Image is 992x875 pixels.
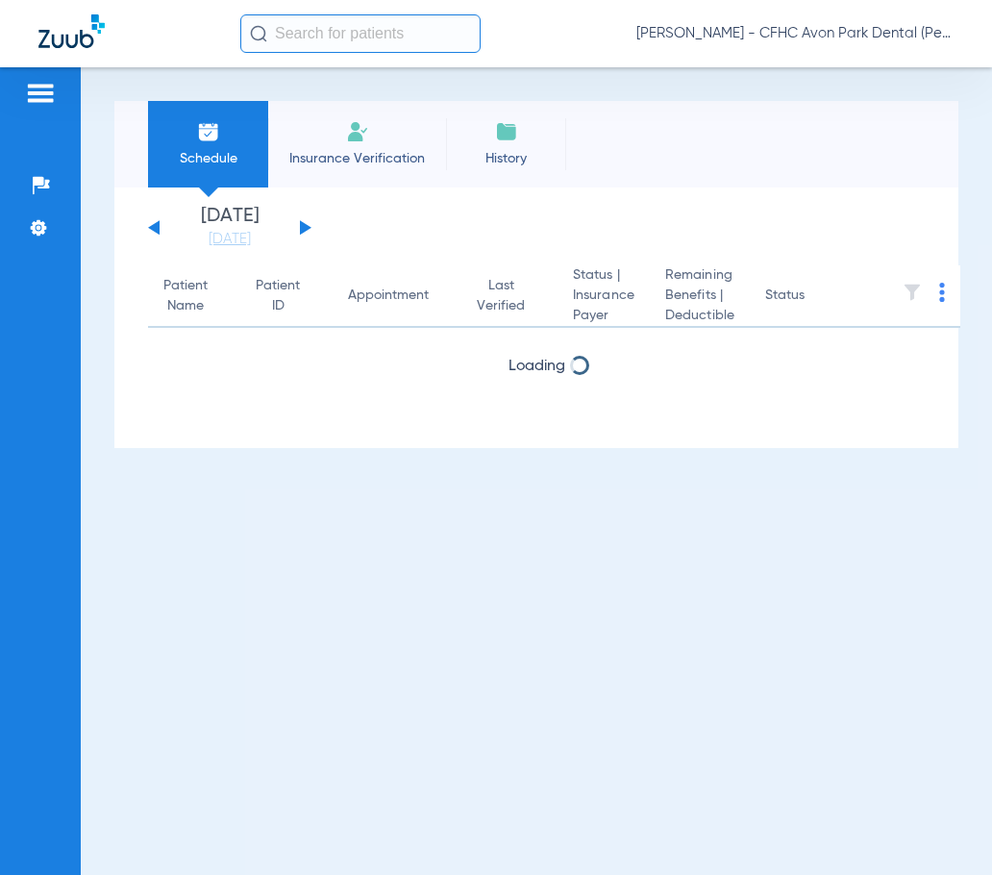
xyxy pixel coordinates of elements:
img: Zuub Logo [38,14,105,48]
th: Status | [558,265,650,328]
div: Last Verified [477,276,542,316]
img: Search Icon [250,25,267,42]
div: Patient Name [163,276,225,316]
span: [PERSON_NAME] - CFHC Avon Park Dental (Peds) [636,24,954,43]
div: Patient Name [163,276,208,316]
div: Patient ID [256,276,317,316]
span: Insurance Verification [283,149,432,168]
span: Insurance Payer [573,286,634,326]
div: Patient ID [256,276,300,316]
span: Schedule [162,149,254,168]
th: Remaining Benefits | [650,265,750,328]
img: hamburger-icon [25,82,56,105]
li: [DATE] [172,207,287,249]
div: Last Verified [477,276,525,316]
a: [DATE] [172,230,287,249]
th: Status [750,265,880,328]
img: Schedule [197,120,220,143]
span: History [460,149,552,168]
img: History [495,120,518,143]
span: Deductible [665,306,734,326]
div: Appointment [348,286,446,306]
span: Loading [508,359,565,374]
div: Appointment [348,286,429,306]
img: group-dot-blue.svg [939,283,945,302]
img: filter.svg [903,283,922,302]
input: Search for patients [240,14,481,53]
img: Manual Insurance Verification [346,120,369,143]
